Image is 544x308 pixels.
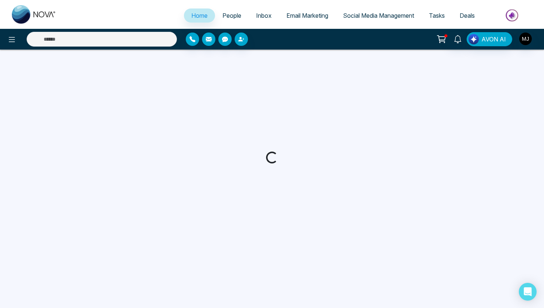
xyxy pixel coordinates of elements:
span: Deals [460,12,475,19]
a: Home [184,9,215,23]
img: Lead Flow [469,34,479,44]
a: People [215,9,249,23]
img: User Avatar [519,33,532,45]
span: Home [191,12,208,19]
button: AVON AI [467,32,512,46]
a: Social Media Management [336,9,422,23]
span: AVON AI [481,35,506,44]
div: Open Intercom Messenger [519,283,537,301]
span: Inbox [256,12,272,19]
img: Market-place.gif [486,7,540,24]
a: Email Marketing [279,9,336,23]
span: Email Marketing [286,12,328,19]
span: Tasks [429,12,445,19]
a: Deals [452,9,482,23]
img: Nova CRM Logo [12,5,56,24]
a: Tasks [422,9,452,23]
a: Inbox [249,9,279,23]
span: People [222,12,241,19]
span: Social Media Management [343,12,414,19]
